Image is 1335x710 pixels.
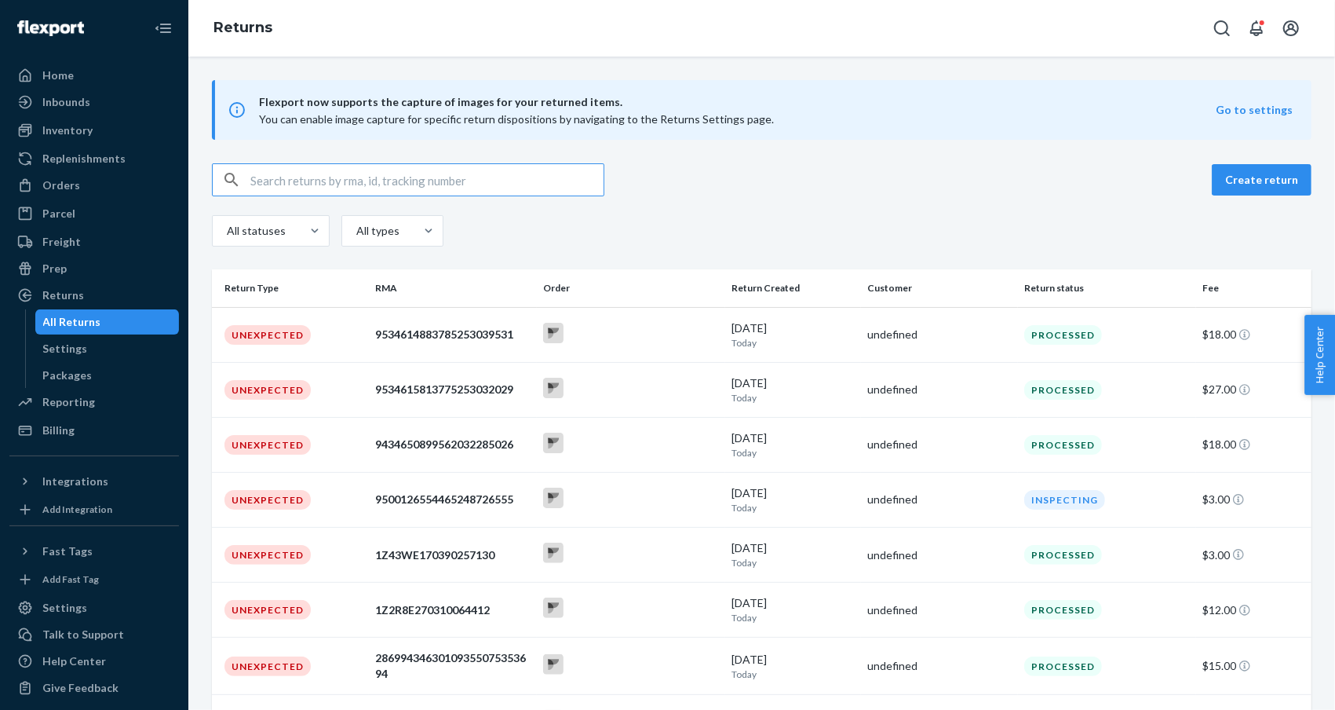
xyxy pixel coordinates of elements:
div: Unexpected [224,657,311,676]
div: Unexpected [224,600,311,620]
div: Processed [1024,435,1102,455]
div: Settings [42,600,87,616]
button: Give Feedback [9,675,179,701]
div: Processed [1024,325,1102,345]
td: $3.00 [1196,472,1311,527]
p: Today [731,336,855,350]
a: Settings [9,595,179,620]
div: Add Integration [42,503,112,516]
div: [DATE] [731,485,855,514]
div: Billing [42,423,75,438]
div: undefined [867,382,1012,397]
div: Prep [42,261,67,276]
th: Order [537,269,725,307]
a: Returns [213,19,272,36]
span: You can enable image capture for specific return dispositions by navigating to the Returns Settin... [259,112,774,126]
div: Packages [43,368,93,383]
a: Orders [9,173,179,198]
div: Reporting [42,394,95,410]
div: Processed [1024,600,1102,620]
div: Inspecting [1024,490,1105,510]
img: Flexport logo [17,20,84,36]
div: Integrations [42,474,108,489]
a: Home [9,63,179,88]
span: Flexport now supports the capture of images for your returned items. [259,93,1216,112]
div: Unexpected [224,435,311,455]
button: Integrations [9,469,179,494]
div: Replenishments [42,151,126,167]
div: All types [356,223,397,239]
div: 9534615813775253032029 [375,382,530,397]
div: undefined [867,602,1012,618]
div: Unexpected [224,380,311,400]
div: [DATE] [731,320,855,350]
div: 9500126554465248726555 [375,492,530,507]
div: Settings [43,341,88,357]
th: Customer [861,269,1018,307]
button: Help Center [1304,315,1335,395]
th: Fee [1196,269,1311,307]
a: Returns [9,283,179,308]
a: Reporting [9,390,179,415]
div: 9534614883785253039531 [375,327,530,342]
td: $18.00 [1196,417,1311,472]
button: Open account menu [1275,13,1307,44]
div: All statuses [227,223,283,239]
div: 9434650899562032285026 [375,437,530,452]
div: 28699434630109355075353694 [375,650,530,682]
a: Add Integration [9,500,179,519]
div: [DATE] [731,595,855,624]
a: Replenishments [9,146,179,171]
div: Add Fast Tag [42,573,99,586]
th: RMA [369,269,536,307]
div: Unexpected [224,490,311,510]
div: Processed [1024,657,1102,676]
div: Help Center [42,653,106,669]
a: Help Center [9,649,179,674]
p: Today [731,611,855,624]
div: Returns [42,287,84,303]
div: Unexpected [224,325,311,345]
button: Create return [1212,164,1311,196]
div: [DATE] [731,430,855,459]
div: 1Z43WE170390257130 [375,547,530,563]
div: 1Z2R8E270310064412 [375,602,530,618]
div: undefined [867,327,1012,342]
div: Unexpected [224,545,311,565]
a: Parcel [9,201,179,226]
p: Today [731,668,855,681]
a: Freight [9,229,179,254]
a: Billing [9,418,179,443]
div: undefined [867,492,1012,507]
div: Freight [42,234,81,250]
div: [DATE] [731,540,855,569]
div: Inbounds [42,94,90,110]
div: All Returns [43,314,101,330]
div: [DATE] [731,375,855,404]
div: Fast Tags [42,543,93,559]
td: $15.00 [1196,638,1311,695]
input: Search returns by rma, id, tracking number [250,164,604,196]
th: Return Created [725,269,861,307]
a: Add Fast Tag [9,570,179,589]
th: Return Type [212,269,369,307]
button: Open notifications [1241,13,1272,44]
p: Today [731,556,855,569]
td: $18.00 [1196,307,1311,362]
div: Inventory [42,123,93,138]
button: Fast Tags [9,539,179,564]
p: Today [731,446,855,459]
div: Home [42,68,74,83]
a: Inbounds [9,90,179,115]
td: $12.00 [1196,583,1311,638]
div: Talk to Support [42,627,124,642]
button: Open Search Box [1206,13,1238,44]
ol: breadcrumbs [201,5,285,51]
th: Return status [1018,269,1196,307]
div: Processed [1024,545,1102,565]
div: Parcel [42,206,75,221]
a: Packages [35,363,180,388]
td: $3.00 [1196,528,1311,583]
a: Settings [35,336,180,361]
